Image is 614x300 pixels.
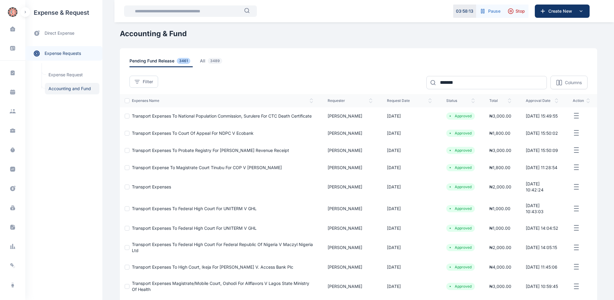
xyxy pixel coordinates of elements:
[208,58,222,64] span: 3489
[489,165,510,170] span: ₦ 1,800.00
[489,245,511,250] span: ₦ 2,000.00
[449,206,472,211] li: Approved
[132,165,282,170] a: Transport expense to Magistrate Court Tinubu for COP v [PERSON_NAME]
[380,107,439,125] td: [DATE]
[519,176,566,198] td: [DATE] 10:42:24
[488,8,500,14] span: Pause
[320,107,380,125] td: [PERSON_NAME]
[380,176,439,198] td: [DATE]
[519,198,566,219] td: [DATE] 10:43:03
[449,165,472,170] li: Approved
[449,245,472,250] li: Approved
[519,276,566,297] td: [DATE] 10:59:45
[25,25,102,41] a: direct expense
[45,83,99,94] a: Accounting and Fund
[504,5,528,18] button: Stop
[519,125,566,142] td: [DATE] 15:50:02
[449,114,472,118] li: Approved
[380,198,439,219] td: [DATE]
[489,98,511,103] span: total
[449,265,472,270] li: Approved
[489,131,510,136] span: ₦ 1,800.00
[45,69,99,81] a: Expense Request
[320,198,380,219] td: [PERSON_NAME]
[573,98,590,103] span: action
[449,284,472,289] li: Approved
[320,219,380,237] td: [PERSON_NAME]
[143,79,153,85] span: Filter
[129,76,158,88] button: Filter
[132,148,289,153] a: Transport expenses to Probate registry for [PERSON_NAME] revenue receipt
[489,226,510,231] span: ₦ 1,000.00
[380,125,439,142] td: [DATE]
[120,29,597,39] h1: Accounting & Fund
[489,113,511,118] span: ₦ 3,000.00
[132,113,312,118] a: Transport expenses to National Population Commission, Surulere for CTC death certificate
[380,276,439,297] td: [DATE]
[546,8,577,14] span: Create New
[519,159,566,176] td: [DATE] 11:28:54
[476,5,504,18] button: Pause
[535,5,590,18] button: Create New
[132,226,257,231] a: Transport expenses to Federal High Court for UNITERM v GHL
[132,131,254,136] a: Transport expenses to Court of Appeal for NDPC v Ecobank
[129,58,200,67] a: pending fund release3461
[565,80,582,86] p: Columns
[446,98,475,103] span: status
[519,107,566,125] td: [DATE] 15:49:55
[132,264,293,270] a: Transport expenses to High Court, Ikeja for [PERSON_NAME] v. Access Bank Plc
[320,176,380,198] td: [PERSON_NAME]
[449,185,472,189] li: Approved
[456,8,473,14] p: 03 : 58 : 13
[380,159,439,176] td: [DATE]
[489,284,511,289] span: ₦ 3,000.00
[526,98,558,103] span: approval Date
[489,184,511,189] span: ₦ 2,000.00
[380,219,439,237] td: [DATE]
[320,159,380,176] td: [PERSON_NAME]
[489,148,511,153] span: ₦ 3,000.00
[550,76,588,89] button: Columns
[519,219,566,237] td: [DATE] 14:04:52
[489,264,511,270] span: ₦ 4,000.00
[200,58,232,67] a: all3489
[519,142,566,159] td: [DATE] 15:50:09
[45,30,74,36] span: direct expense
[177,58,190,64] span: 3461
[449,148,472,153] li: Approved
[519,258,566,276] td: [DATE] 11:45:06
[449,226,472,231] li: Approved
[320,276,380,297] td: [PERSON_NAME]
[380,258,439,276] td: [DATE]
[25,46,102,61] a: expense requests
[132,206,257,211] a: Transport expenses to Federal High Court for UNITERM v GHL
[200,58,225,67] span: all
[449,131,472,136] li: Approved
[489,206,510,211] span: ₦ 1,000.00
[519,237,566,258] td: [DATE] 14:05:15
[320,258,380,276] td: [PERSON_NAME]
[328,98,372,103] span: requester
[380,142,439,159] td: [DATE]
[380,237,439,258] td: [DATE]
[25,41,102,61] div: expense requests
[132,281,309,292] a: Transport expenses Magistrate/Mobile Court, Oshodi for Allflavors v Lagos State Ministry of Health
[129,58,193,67] span: pending fund release
[132,242,313,253] a: Transport expenses to Federal High Court for Federal Republic of Nigeria V Maczyl Nigeria Ltd
[132,184,171,189] a: Transport expenses
[387,98,432,103] span: request date
[320,237,380,258] td: [PERSON_NAME]
[320,142,380,159] td: [PERSON_NAME]
[320,125,380,142] td: [PERSON_NAME]
[132,98,313,103] span: expenses Name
